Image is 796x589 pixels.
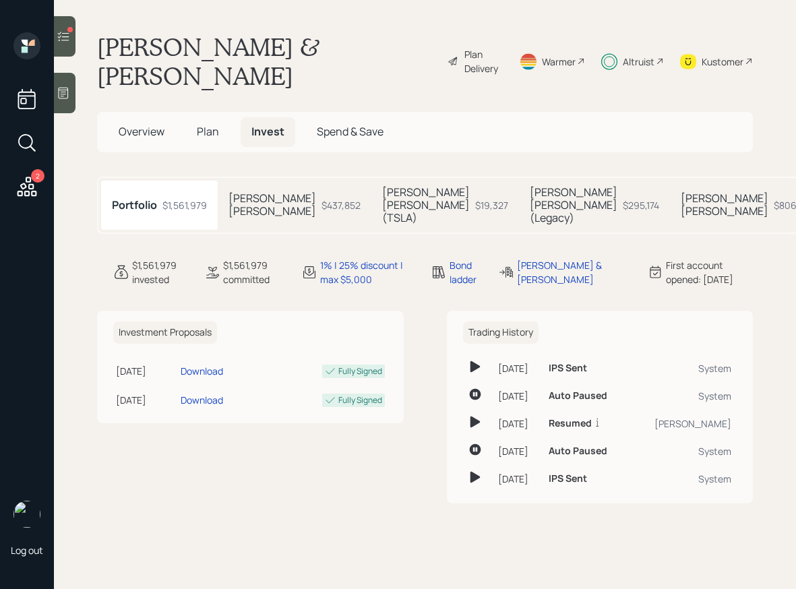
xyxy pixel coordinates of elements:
span: Overview [119,124,164,139]
div: System [634,444,731,458]
div: Plan Delivery [464,47,503,75]
div: Warmer [542,55,576,69]
div: [DATE] [498,416,538,431]
h5: Portfolio [112,199,157,212]
h5: [PERSON_NAME] [PERSON_NAME] [228,192,316,218]
div: $1,561,979 committed [223,258,286,286]
h5: [PERSON_NAME] [PERSON_NAME] (TSLA) [382,186,470,225]
h5: [PERSON_NAME] [PERSON_NAME] [681,192,768,218]
div: $19,327 [475,198,508,212]
h6: Resumed [549,418,592,429]
span: Spend & Save [317,124,384,139]
span: Invest [251,124,284,139]
div: 2 [31,169,44,183]
div: Bond ladder [450,258,482,286]
div: System [634,472,731,486]
div: System [634,361,731,375]
div: [DATE] [498,472,538,486]
h6: IPS Sent [549,363,587,374]
div: [PERSON_NAME] & [PERSON_NAME] [517,258,631,286]
div: $1,561,979 invested [132,258,188,286]
img: sami-boghos-headshot.png [13,501,40,528]
div: [DATE] [498,444,538,458]
div: [DATE] [498,361,538,375]
div: System [634,389,731,403]
div: Fully Signed [338,365,382,377]
div: 1% | 25% discount | max $5,000 [320,258,415,286]
div: Log out [11,544,43,557]
div: First account opened: [DATE] [666,258,753,286]
div: $295,174 [623,198,659,212]
h6: Investment Proposals [113,321,217,344]
h5: [PERSON_NAME] [PERSON_NAME] (Legacy) [530,186,617,225]
div: [PERSON_NAME] [634,416,731,431]
h6: Auto Paused [549,445,607,457]
div: [DATE] [498,389,538,403]
div: [DATE] [116,364,175,378]
div: Fully Signed [338,394,382,406]
h1: [PERSON_NAME] & [PERSON_NAME] [97,32,437,90]
h6: Trading History [463,321,539,344]
div: Altruist [623,55,654,69]
h6: IPS Sent [549,473,587,485]
h6: Auto Paused [549,390,607,402]
div: Kustomer [702,55,743,69]
div: Download [181,393,223,407]
div: [DATE] [116,393,175,407]
div: $1,561,979 [162,198,207,212]
span: Plan [197,124,219,139]
div: $437,852 [322,198,361,212]
div: Download [181,364,223,378]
